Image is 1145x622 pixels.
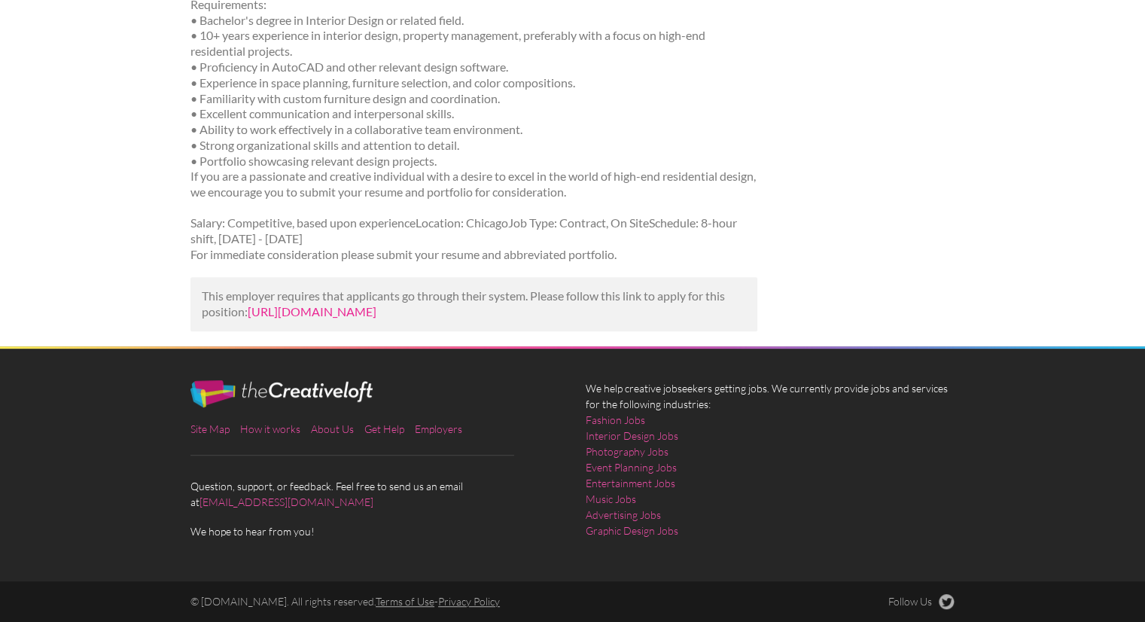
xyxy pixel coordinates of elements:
[364,422,404,435] a: Get Help
[586,491,636,507] a: Music Jobs
[199,495,373,508] a: [EMAIL_ADDRESS][DOMAIN_NAME]
[586,523,678,538] a: Graphic Design Jobs
[190,380,373,407] img: The Creative Loft
[178,380,573,539] div: Question, support, or feedback. Feel free to send us an email at
[888,594,955,609] a: Follow Us
[376,595,434,608] a: Terms of Use
[586,475,675,491] a: Entertainment Jobs
[190,422,230,435] a: Site Map
[311,422,354,435] a: About Us
[190,215,757,262] p: Salary: Competitive, based upon experienceLocation: ChicagoJob Type: Contract, On SiteSchedule: 8...
[586,444,668,459] a: Photography Jobs
[586,412,645,428] a: Fashion Jobs
[586,459,677,475] a: Event Planning Jobs
[415,422,462,435] a: Employers
[438,595,500,608] a: Privacy Policy
[586,507,661,523] a: Advertising Jobs
[586,428,678,444] a: Interior Design Jobs
[178,594,771,609] div: © [DOMAIN_NAME]. All rights reserved. -
[202,288,746,320] p: This employer requires that applicants go through their system. Please follow this link to apply ...
[240,422,300,435] a: How it works
[190,523,559,539] span: We hope to hear from you!
[248,304,376,319] a: [URL][DOMAIN_NAME]
[573,380,968,550] div: We help creative jobseekers getting jobs. We currently provide jobs and services for the followin...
